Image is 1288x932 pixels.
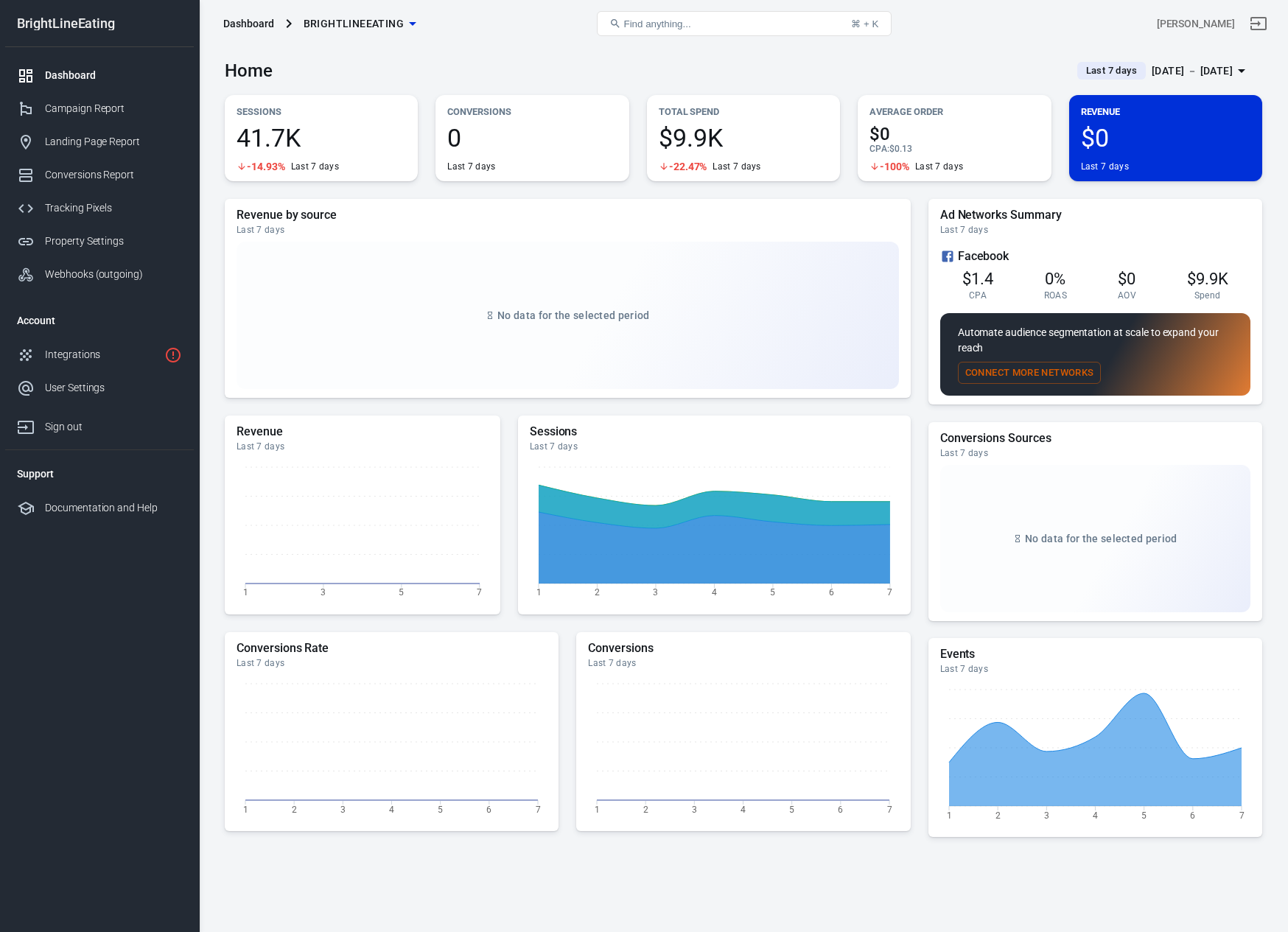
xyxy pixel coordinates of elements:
tspan: 1 [243,804,248,814]
tspan: 6 [829,587,834,598]
div: Campaign Report [45,101,182,116]
span: -14.93% [247,161,285,172]
span: $0 [1081,125,1250,150]
span: No data for the selected period [497,309,649,321]
span: Last 7 days [1080,63,1143,78]
h5: Conversions Sources [940,431,1250,446]
tspan: 7 [887,587,892,598]
span: $0 [869,125,1039,143]
button: Find anything...⌘ + K [597,11,892,36]
a: Webhooks (outgoing) [5,258,194,291]
a: Conversions Report [5,158,194,192]
span: CPA : [869,144,889,154]
h5: Sessions [530,424,899,439]
tspan: 2 [292,804,297,814]
a: Integrations [5,338,194,371]
div: Last 7 days [291,161,339,172]
div: Landing Page Report [45,134,182,150]
svg: 1 networks not verified yet [164,346,182,364]
div: Documentation and Help [45,500,182,516]
tspan: 4 [741,804,746,814]
div: Last 7 days [915,161,963,172]
tspan: 2 [643,804,648,814]
tspan: 7 [1239,810,1244,821]
a: Dashboard [5,59,194,92]
div: User Settings [45,380,182,396]
span: AOV [1118,290,1136,301]
span: $0 [1118,270,1135,288]
p: Revenue [1081,104,1250,119]
tspan: 5 [1141,810,1147,821]
a: Tracking Pixels [5,192,194,225]
div: Dashboard [223,16,274,31]
a: Campaign Report [5,92,194,125]
tspan: 2 [995,810,1000,821]
tspan: 7 [536,804,541,814]
h5: Ad Networks Summary [940,208,1250,223]
h5: Conversions Rate [237,641,547,656]
div: Account id: QblGUbEo [1157,16,1235,32]
span: No data for the selected period [1025,533,1177,544]
tspan: 3 [1044,810,1049,821]
a: Landing Page Report [5,125,194,158]
div: ⌘ + K [851,18,878,29]
span: CPA [969,290,987,301]
tspan: 5 [438,804,443,814]
button: Connect More Networks [958,362,1102,385]
p: Sessions [237,104,406,119]
span: 0 [447,125,617,150]
h3: Home [225,60,273,81]
tspan: 4 [389,804,394,814]
div: Integrations [45,347,158,362]
span: $1.4 [962,270,993,288]
a: Sign out [5,404,194,444]
span: Find anything... [624,18,691,29]
span: Spend [1194,290,1221,301]
div: Last 7 days [237,657,547,669]
div: Last 7 days [237,224,899,236]
div: Last 7 days [713,161,760,172]
li: Account [5,303,194,338]
tspan: 4 [712,587,717,598]
div: Dashboard [45,68,182,83]
a: Property Settings [5,225,194,258]
tspan: 3 [653,587,658,598]
tspan: 3 [321,587,326,598]
tspan: 2 [595,587,600,598]
p: Total Spend [659,104,828,119]
div: Last 7 days [530,441,899,452]
span: $0.13 [889,144,912,154]
div: Tracking Pixels [45,200,182,216]
button: BrightLineEating [298,10,421,38]
tspan: 3 [340,804,346,814]
h5: Revenue [237,424,489,439]
div: Last 7 days [1081,161,1129,172]
tspan: 5 [770,587,775,598]
tspan: 1 [946,810,951,821]
div: Conversions Report [45,167,182,183]
tspan: 1 [243,587,248,598]
tspan: 5 [399,587,404,598]
span: BrightLineEating [304,15,404,33]
span: 41.7K [237,125,406,150]
div: Property Settings [45,234,182,249]
a: User Settings [5,371,194,404]
span: ROAS [1044,290,1067,301]
h5: Events [940,647,1250,662]
li: Support [5,456,194,491]
iframe: Intercom live chat [1238,860,1273,895]
div: Last 7 days [588,657,898,669]
p: Conversions [447,104,617,119]
button: Last 7 days[DATE] － [DATE] [1065,59,1262,83]
span: -100% [880,161,909,172]
tspan: 7 [887,804,892,814]
tspan: 6 [486,804,491,814]
tspan: 1 [536,587,541,598]
div: Last 7 days [237,441,489,452]
span: -22.47% [669,161,707,172]
span: $9.9K [659,125,828,150]
div: Last 7 days [940,224,1250,236]
tspan: 6 [839,804,844,814]
div: Sign out [45,419,182,435]
tspan: 4 [1093,810,1098,821]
